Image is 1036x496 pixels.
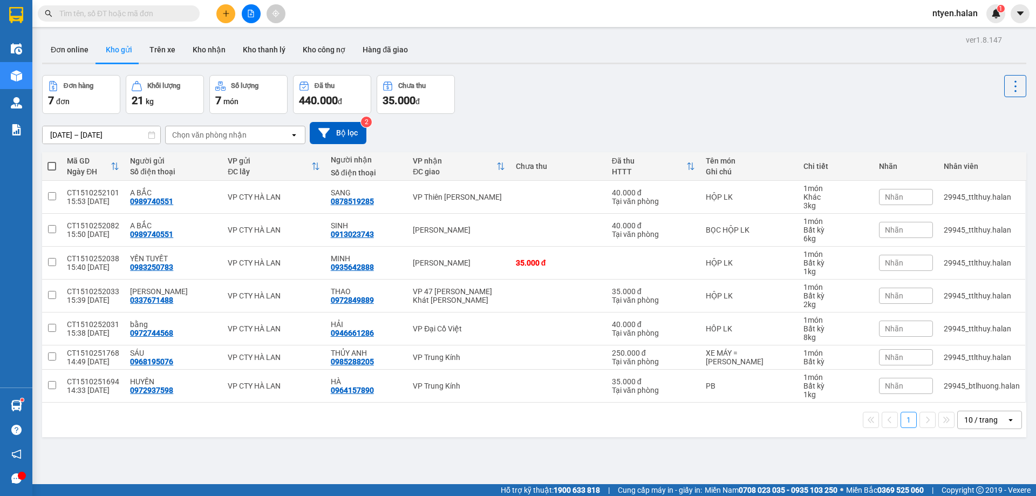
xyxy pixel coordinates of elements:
div: THỦY ANH [331,349,403,357]
button: Đơn online [42,37,97,63]
input: Tìm tên, số ĐT hoặc mã đơn [59,8,187,19]
sup: 2 [361,117,372,127]
div: Chi tiết [803,162,868,171]
div: CT1510252033 [67,287,119,296]
button: Bộ lọc [310,122,366,144]
sup: 1 [997,5,1005,12]
div: VP gửi [228,157,311,165]
div: Ngày ĐH [67,167,111,176]
div: Người nhận [331,155,403,164]
span: file-add [247,10,255,17]
div: 40.000 đ [612,221,695,230]
span: aim [272,10,280,17]
span: message [11,473,22,484]
div: VP Đại Cồ Việt [413,324,505,333]
img: warehouse-icon [11,43,22,55]
div: Tại văn phòng [612,230,695,239]
div: CT1510251768 [67,349,119,357]
div: 15:53 [DATE] [67,197,119,206]
div: 14:49 [DATE] [67,357,119,366]
svg: open [1006,416,1015,424]
div: 1 kg [803,267,868,276]
div: 35.000 đ [612,377,695,386]
span: Nhãn [885,259,903,267]
button: file-add [242,4,261,23]
th: Toggle SortBy [606,152,700,181]
button: 1 [901,412,917,428]
div: MINH [331,254,403,263]
div: bằng [130,320,217,329]
svg: open [290,131,298,139]
span: | [932,484,933,496]
div: 15:38 [DATE] [67,329,119,337]
div: A BẮC [130,188,217,197]
span: 440.000 [299,94,338,107]
div: 35.000 đ [612,287,695,296]
span: Miền Bắc [846,484,924,496]
div: HỘP LK [706,291,793,300]
button: Chưa thu35.000đ [377,75,455,114]
div: Bất kỳ [803,226,868,234]
div: CT1510252031 [67,320,119,329]
div: Bất kỳ [803,259,868,267]
div: 15:40 [DATE] [67,263,119,271]
img: warehouse-icon [11,70,22,81]
strong: 0369 525 060 [877,486,924,494]
div: 40.000 đ [612,188,695,197]
div: THAO [331,287,403,296]
span: caret-down [1015,9,1025,18]
div: 250.000 đ [612,349,695,357]
div: Số điện thoại [331,168,403,177]
div: Khối lượng [147,82,180,90]
div: Mã GD [67,157,111,165]
div: 1 món [803,349,868,357]
div: XE MÁY = CHÌA KHÓA [706,349,793,366]
div: Nhãn [879,162,933,171]
div: 0878519285 [331,197,374,206]
div: 15:50 [DATE] [67,230,119,239]
div: 0985288205 [331,357,374,366]
div: Chọn văn phòng nhận [172,130,247,140]
div: HỘP LK [706,259,793,267]
div: 0989740551 [130,197,173,206]
div: 8 kg [803,333,868,342]
button: Kho nhận [184,37,234,63]
div: 0337671488 [130,296,173,304]
button: Hàng đã giao [354,37,417,63]
div: 6 kg [803,234,868,243]
div: Số lượng [231,82,258,90]
div: [PERSON_NAME] [413,259,505,267]
div: Tại văn phòng [612,329,695,337]
div: VP CTY HÀ LAN [228,259,319,267]
div: Người gửi [130,157,217,165]
strong: 0708 023 035 - 0935 103 250 [739,486,837,494]
div: BỌC HỘP LK [706,226,793,234]
span: món [223,97,238,106]
div: 1 món [803,250,868,259]
div: CT1510252082 [67,221,119,230]
button: Số lượng7món [209,75,288,114]
th: Toggle SortBy [407,152,510,181]
span: question-circle [11,425,22,435]
span: plus [222,10,230,17]
div: Tại văn phòng [612,197,695,206]
div: SÁU [130,349,217,357]
span: đ [415,97,420,106]
span: | [608,484,610,496]
div: HỘP LK [706,193,793,201]
div: CT1510252038 [67,254,119,263]
span: 1 [999,5,1003,12]
span: 21 [132,94,144,107]
span: 7 [215,94,221,107]
span: Nhãn [885,382,903,390]
div: HÀ [331,377,403,386]
div: 1 món [803,283,868,291]
span: ⚪️ [840,488,843,492]
div: VP nhận [413,157,496,165]
strong: 1900 633 818 [554,486,600,494]
div: VP CTY HÀ LAN [228,193,319,201]
div: Đã thu [315,82,335,90]
div: 0972849889 [331,296,374,304]
span: Hỗ trợ kỹ thuật: [501,484,600,496]
div: Chưa thu [516,162,601,171]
